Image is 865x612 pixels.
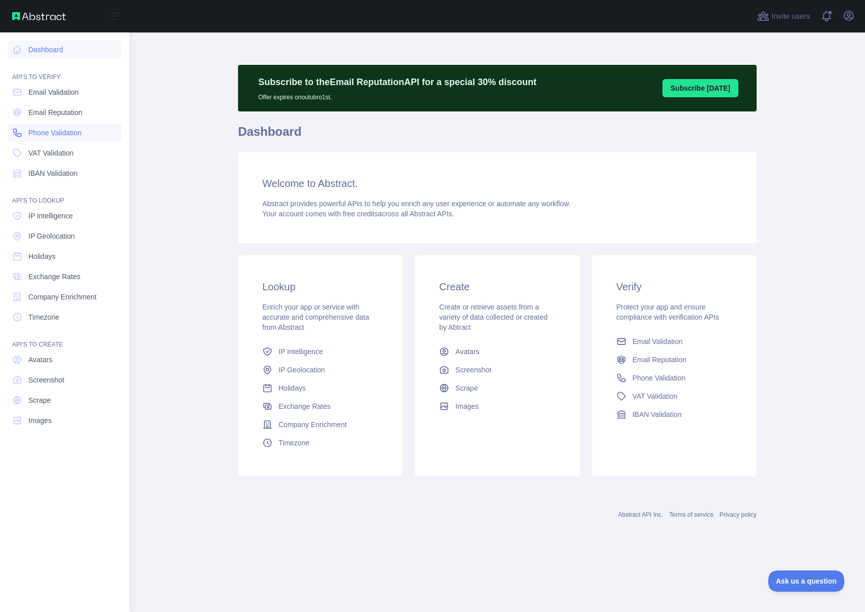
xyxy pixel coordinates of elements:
[28,251,56,261] span: Holidays
[8,124,122,142] a: Phone Validation
[455,347,479,357] span: Avatars
[616,280,732,294] h3: Verify
[8,267,122,286] a: Exchange Rates
[669,511,713,518] a: Terms of service
[12,12,66,20] img: Abstract API
[279,419,347,430] span: Company Enrichment
[616,303,719,321] span: Protect your app and ensure compliance with verification APIs
[279,401,331,411] span: Exchange Rates
[435,397,559,415] a: Images
[662,79,738,97] button: Subscribe [DATE]
[633,373,686,383] span: Phone Validation
[720,511,757,518] a: Privacy policy
[258,361,382,379] a: IP Geolocation
[28,211,73,221] span: IP Intelligence
[633,391,678,401] span: VAT Validation
[28,292,97,302] span: Company Enrichment
[28,148,73,158] span: VAT Validation
[258,75,536,89] p: Subscribe to the Email Reputation API for a special 30 % discount
[262,280,378,294] h3: Lookup
[258,89,536,101] p: Offer expires on outubro 1st.
[455,383,478,393] span: Scrape
[8,184,122,205] div: API'S TO LOOKUP
[28,231,75,241] span: IP Geolocation
[28,87,78,97] span: Email Validation
[435,379,559,397] a: Scrape
[8,411,122,430] a: Images
[8,164,122,182] a: IBAN Validation
[612,405,736,424] a: IBAN Validation
[435,361,559,379] a: Screenshot
[28,168,77,178] span: IBAN Validation
[28,415,52,426] span: Images
[28,107,83,118] span: Email Reputation
[258,415,382,434] a: Company Enrichment
[28,395,51,405] span: Scrape
[279,383,306,393] span: Holidays
[8,391,122,409] a: Scrape
[279,347,323,357] span: IP Intelligence
[633,336,683,347] span: Email Validation
[258,342,382,361] a: IP Intelligence
[343,210,378,218] span: free credits
[258,379,382,397] a: Holidays
[258,397,382,415] a: Exchange Rates
[28,128,82,138] span: Phone Validation
[279,438,309,448] span: Timezone
[612,351,736,369] a: Email Reputation
[262,210,454,218] span: Your account comes with across all Abstract APIs.
[8,83,122,101] a: Email Validation
[612,387,736,405] a: VAT Validation
[455,401,479,411] span: Images
[28,312,59,322] span: Timezone
[439,303,547,331] span: Create or retrieve assets from a variety of data collected or created by Abtract
[238,124,757,148] h1: Dashboard
[8,288,122,306] a: Company Enrichment
[768,570,845,592] iframe: Toggle Customer Support
[262,176,732,190] h3: Welcome to Abstract.
[633,355,687,365] span: Email Reputation
[618,511,663,518] a: Abstract API Inc.
[755,8,812,24] button: Invite users
[8,351,122,369] a: Avatars
[262,303,369,331] span: Enrich your app or service with accurate and comprehensive data from Abstract
[258,434,382,452] a: Timezone
[633,409,682,419] span: IBAN Validation
[8,207,122,225] a: IP Intelligence
[279,365,325,375] span: IP Geolocation
[439,280,555,294] h3: Create
[8,144,122,162] a: VAT Validation
[8,328,122,349] div: API'S TO CREATE
[455,365,491,375] span: Screenshot
[8,247,122,265] a: Holidays
[612,369,736,387] a: Phone Validation
[262,200,571,208] span: Abstract provides powerful APIs to help you enrich any user experience or automate any workflow.
[28,355,52,365] span: Avatars
[28,272,81,282] span: Exchange Rates
[8,308,122,326] a: Timezone
[435,342,559,361] a: Avatars
[8,103,122,122] a: Email Reputation
[8,41,122,59] a: Dashboard
[8,371,122,389] a: Screenshot
[612,332,736,351] a: Email Validation
[8,227,122,245] a: IP Geolocation
[28,375,64,385] span: Screenshot
[771,11,810,22] span: Invite users
[8,61,122,81] div: API'S TO VERIFY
